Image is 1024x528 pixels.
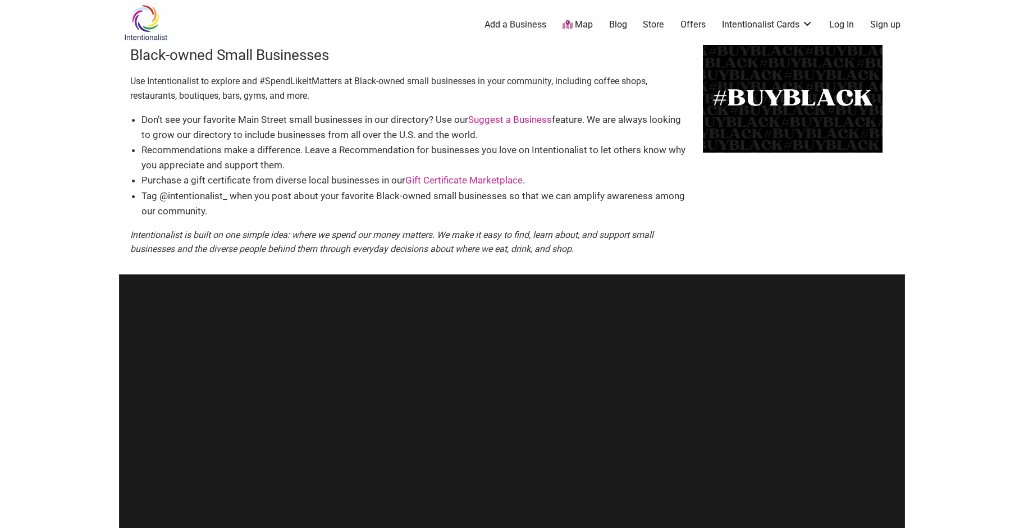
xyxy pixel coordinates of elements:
[643,19,664,31] a: Store
[130,45,692,65] h3: Black-owned Small Businesses
[119,4,172,41] img: Intentionalist
[680,19,706,31] a: Offers
[870,19,900,31] a: Sign up
[141,143,692,173] li: Recommendations make a difference. Leave a Recommendation for businesses you love on Intentionali...
[141,112,692,143] li: Don’t see your favorite Main Street small businesses in our directory? Use our feature. We are al...
[130,74,692,103] p: Use Intentionalist to explore and #SpendLikeItMatters at Black-owned small businesses in your com...
[141,173,692,188] li: Purchase a gift certificate from diverse local businesses in our .
[703,45,883,153] img: BuyBlack-500x300-1.png
[829,19,854,31] a: Log In
[405,175,523,186] a: Gift Certificate Marketplace
[722,19,813,31] a: Intentionalist Cards
[563,19,593,31] a: Map
[468,114,552,125] a: Suggest a Business
[484,19,546,31] a: Add a Business
[130,229,653,255] em: Intentionalist is built on one simple idea: where we spend our money matters. We make it easy to ...
[141,189,692,219] li: Tag @intentionalist_ when you post about your favorite Black-owned small businesses so that we ca...
[609,19,627,31] a: Blog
